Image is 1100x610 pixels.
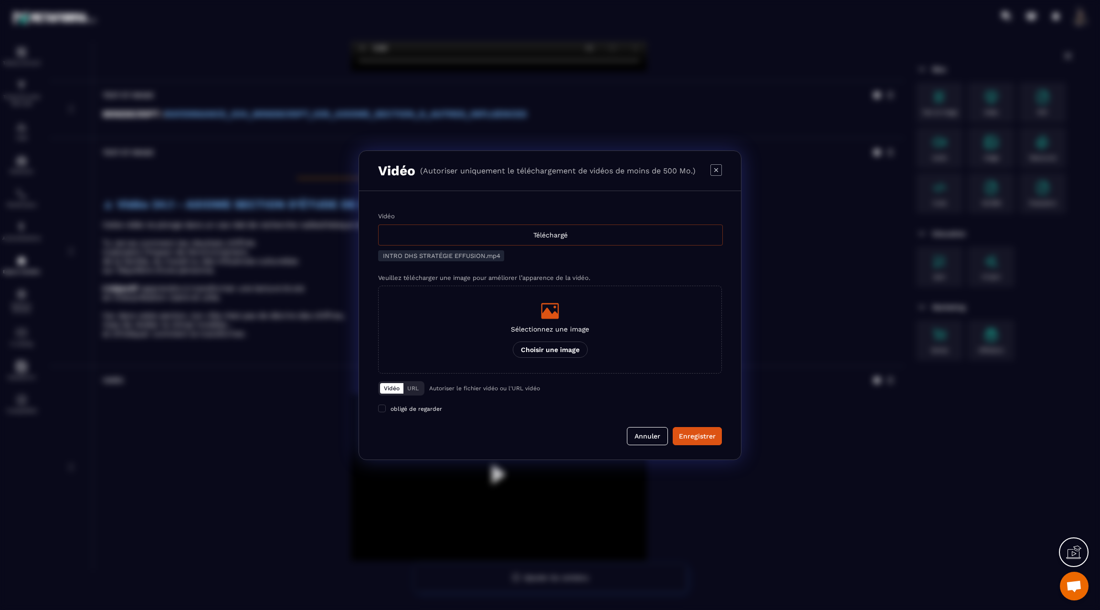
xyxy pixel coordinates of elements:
button: URL [403,383,423,394]
div: Ouvrir le chat [1060,572,1089,600]
p: Autoriser le fichier vidéo ou l'URL vidéo [429,385,540,392]
span: obligé de regarder [391,406,442,412]
div: Enregistrer [679,431,716,441]
div: Téléchargé [378,225,723,246]
p: Choisir une image [513,342,588,358]
button: Annuler [627,427,668,445]
p: (Autoriser uniquement le téléchargement de vidéos de moins de 500 Mo.) [420,166,696,175]
h3: Vidéo [378,163,415,179]
button: Vidéo [380,383,403,394]
button: Enregistrer [673,427,722,445]
label: Veuillez télécharger une image pour améliorer l’apparence de la vidéo. [378,274,590,281]
p: Sélectionnez une image [511,325,589,333]
label: Vidéo [378,213,395,220]
span: INTRO DHS STRATÉGIE EFFUSION.mp4 [383,252,500,259]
